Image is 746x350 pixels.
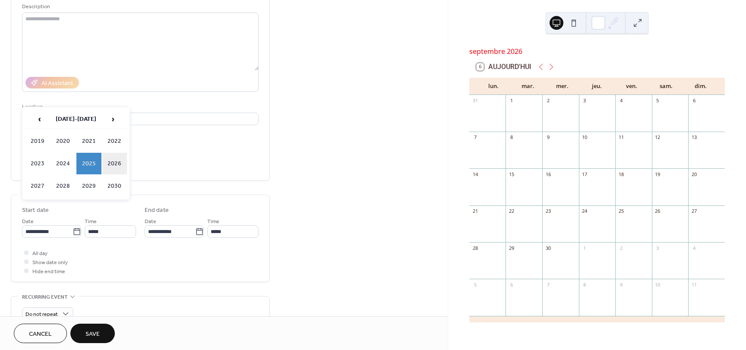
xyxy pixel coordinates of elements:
div: 26 [654,208,661,214]
div: 30 [545,245,551,251]
div: 20 [691,171,697,177]
div: 4 [618,98,624,104]
div: 6 [691,98,697,104]
div: jeu. [580,78,614,95]
div: 4 [691,245,697,251]
div: 5 [472,281,478,288]
td: 2027 [25,175,50,197]
span: › [99,110,126,128]
div: 6 [508,281,515,288]
div: ven. [614,78,649,95]
span: Time [85,217,97,226]
div: 24 [582,208,588,214]
div: 12 [654,134,661,141]
div: 7 [545,281,551,288]
td: 2022 [102,130,127,152]
div: 3 [582,98,588,104]
span: Show date only [32,258,68,267]
div: mer. [545,78,580,95]
button: Save [70,324,115,343]
div: 11 [618,134,624,141]
button: 6Aujourd'hui [473,61,534,73]
div: 17 [582,171,588,177]
div: 11 [691,281,697,288]
div: 22 [508,208,515,214]
td: 2029 [76,175,101,197]
span: Recurring event [22,293,68,302]
div: 10 [654,281,661,288]
div: Location [22,102,257,111]
span: Date [22,217,34,226]
div: 29 [508,245,515,251]
div: dim. [683,78,718,95]
div: 9 [545,134,551,141]
div: 2 [618,245,624,251]
div: 8 [508,134,515,141]
td: 2026 [102,153,127,174]
div: 13 [691,134,697,141]
span: Save [85,330,100,339]
div: 5 [654,98,661,104]
td: 2021 [76,130,101,152]
span: Hide end time [32,267,65,276]
div: 28 [472,245,478,251]
td: 2025 [76,153,101,174]
td: 2030 [102,175,127,197]
div: 21 [472,208,478,214]
td: 2020 [51,130,76,152]
td: 2023 [25,153,50,174]
span: ‹ [25,110,53,128]
div: 1 [508,98,515,104]
div: lun. [476,78,511,95]
div: 10 [582,134,588,141]
div: 23 [545,208,551,214]
span: Date [145,217,156,226]
div: Description [22,2,257,11]
div: 2 [545,98,551,104]
div: 1 [582,245,588,251]
div: 8 [582,281,588,288]
div: 15 [508,171,515,177]
div: 7 [472,134,478,141]
div: 27 [691,208,697,214]
div: 18 [618,171,624,177]
button: Cancel [14,324,67,343]
span: Cancel [29,330,52,339]
div: septembre 2026 [469,46,725,57]
td: 2024 [51,153,76,174]
div: 16 [545,171,551,177]
div: 31 [472,98,478,104]
span: Date and time [22,191,60,200]
td: 2028 [51,175,76,197]
span: All day [32,249,47,258]
span: Do not repeat [25,309,58,319]
div: 25 [618,208,624,214]
div: mar. [511,78,545,95]
span: Time [207,217,219,226]
div: 3 [654,245,661,251]
div: End date [145,206,169,215]
div: 9 [618,281,624,288]
div: Start date [22,206,49,215]
th: [DATE]-[DATE] [54,110,98,129]
div: 19 [654,171,661,177]
div: 14 [472,171,478,177]
div: sam. [649,78,683,95]
td: 2019 [25,130,50,152]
